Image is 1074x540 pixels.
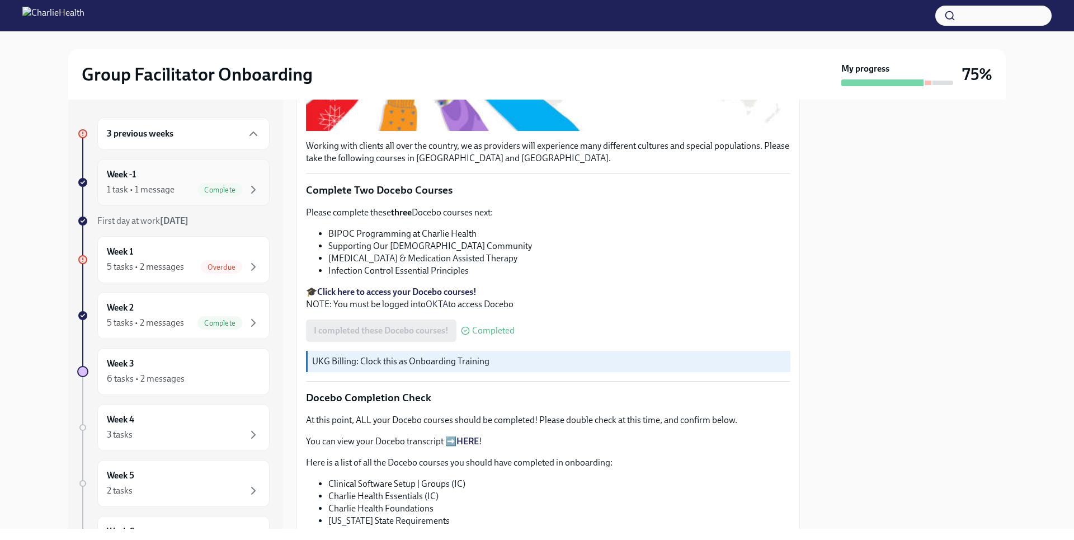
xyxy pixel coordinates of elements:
[306,286,790,311] p: 🎓 NOTE: You must be logged into to access Docebo
[77,460,270,507] a: Week 52 tasks
[328,228,790,240] li: BIPOC Programming at Charlie Health
[107,302,134,314] h6: Week 2
[306,206,790,219] p: Please complete these Docebo courses next:
[77,236,270,283] a: Week 15 tasks • 2 messagesOverdue
[328,527,790,539] li: HIPAA for Covered Entities
[77,404,270,451] a: Week 43 tasks
[317,287,477,297] a: Click here to access your Docebo courses!
[306,391,790,405] p: Docebo Completion Check
[107,261,184,273] div: 5 tasks • 2 messages
[77,215,270,227] a: First day at work[DATE]
[107,358,134,370] h6: Week 3
[306,414,790,426] p: At this point, ALL your Docebo courses should be completed! Please double check at this time, and...
[82,63,313,86] h2: Group Facilitator Onboarding
[328,240,790,252] li: Supporting Our [DEMOGRAPHIC_DATA] Community
[306,183,790,198] p: Complete Two Docebo Courses
[107,128,173,140] h6: 3 previous weeks
[107,184,175,196] div: 1 task • 1 message
[107,429,133,441] div: 3 tasks
[160,215,189,226] strong: [DATE]
[107,414,134,426] h6: Week 4
[107,485,133,497] div: 2 tasks
[312,355,786,368] p: UKG Billing: Clock this as Onboarding Training
[328,515,790,527] li: [US_STATE] State Requirements
[962,64,992,84] h3: 75%
[306,457,790,469] p: Here is a list of all the Docebo courses you should have completed in onboarding:
[107,469,134,482] h6: Week 5
[201,263,242,271] span: Overdue
[77,292,270,339] a: Week 25 tasks • 2 messagesComplete
[306,140,790,165] p: Working with clients all over the country, we as providers will experience many different culture...
[107,317,184,329] div: 5 tasks • 2 messages
[77,348,270,395] a: Week 36 tasks • 2 messages
[426,299,448,309] a: OKTA
[391,207,412,218] strong: three
[97,118,270,150] div: 3 previous weeks
[328,490,790,503] li: Charlie Health Essentials (IC)
[197,186,242,194] span: Complete
[306,435,790,448] p: You can view your Docebo transcript ➡️ !
[107,168,136,181] h6: Week -1
[197,319,242,327] span: Complete
[107,246,133,258] h6: Week 1
[456,436,479,447] a: HERE
[22,7,84,25] img: CharlieHealth
[107,373,185,385] div: 6 tasks • 2 messages
[328,478,790,490] li: Clinical Software Setup | Groups (IC)
[472,326,515,335] span: Completed
[97,215,189,226] span: First day at work
[841,63,889,75] strong: My progress
[328,503,790,515] li: Charlie Health Foundations
[107,525,134,538] h6: Week 6
[328,252,790,265] li: [MEDICAL_DATA] & Medication Assisted Therapy
[328,265,790,277] li: Infection Control Essential Principles
[77,159,270,206] a: Week -11 task • 1 messageComplete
